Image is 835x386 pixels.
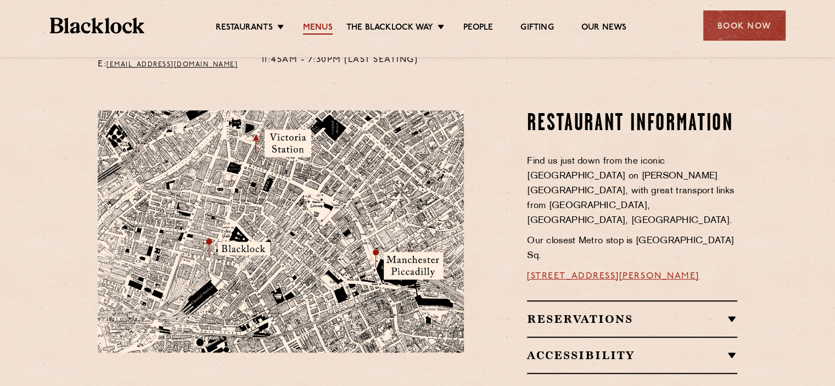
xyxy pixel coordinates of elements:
[527,312,737,326] h2: Reservations
[107,61,238,68] a: [EMAIL_ADDRESS][DOMAIN_NAME]
[346,23,433,35] a: The Blacklock Way
[527,110,737,138] h2: Restaurant Information
[527,272,699,281] a: [STREET_ADDRESS][PERSON_NAME]
[527,237,734,260] span: Our closest Metro stop is [GEOGRAPHIC_DATA] Sq.
[216,23,273,35] a: Restaurants
[581,23,627,35] a: Our News
[527,349,737,362] h2: Accessibility
[303,23,333,35] a: Menus
[98,58,245,72] p: E:
[50,18,145,33] img: BL_Textured_Logo-footer-cropped.svg
[527,157,735,225] span: Find us just down from the iconic [GEOGRAPHIC_DATA] on [PERSON_NAME][GEOGRAPHIC_DATA], with great...
[262,53,418,68] p: 11:45am - 7:30pm (Last Seating)
[463,23,493,35] a: People
[520,23,553,35] a: Gifting
[703,10,786,41] div: Book Now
